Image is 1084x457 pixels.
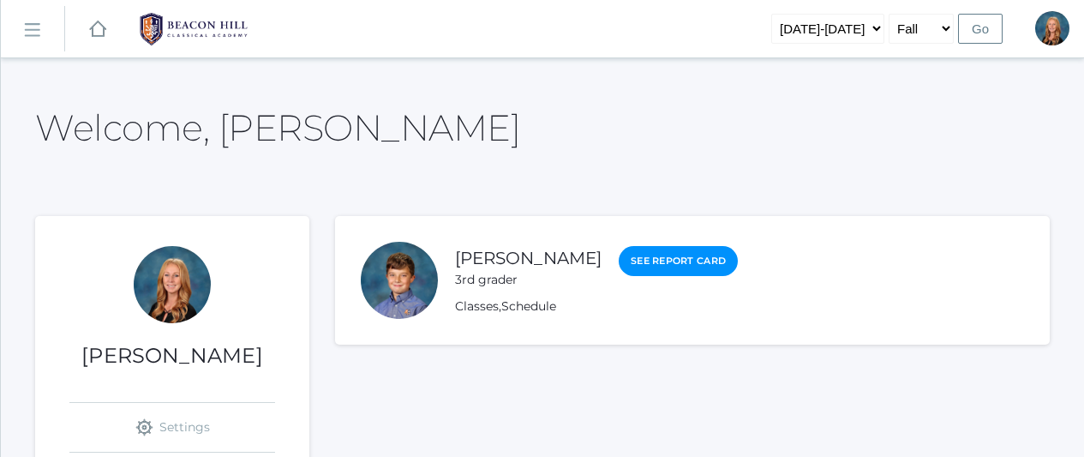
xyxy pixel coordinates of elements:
[619,246,738,276] a: See Report Card
[361,242,438,319] div: Shiloh Canty
[455,248,602,268] a: [PERSON_NAME]
[455,298,738,316] div: ,
[1035,11,1069,45] div: Nicole Canty
[455,271,602,289] div: 3rd grader
[134,246,211,323] div: Nicole Canty
[455,298,499,314] a: Classes
[129,8,258,51] img: BHCALogos-05-308ed15e86a5a0abce9b8dd61676a3503ac9727e845dece92d48e8588c001991.png
[35,345,309,367] h1: [PERSON_NAME]
[69,403,275,452] a: Settings
[958,14,1003,44] input: Go
[501,298,556,314] a: Schedule
[35,108,520,147] h2: Welcome, [PERSON_NAME]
